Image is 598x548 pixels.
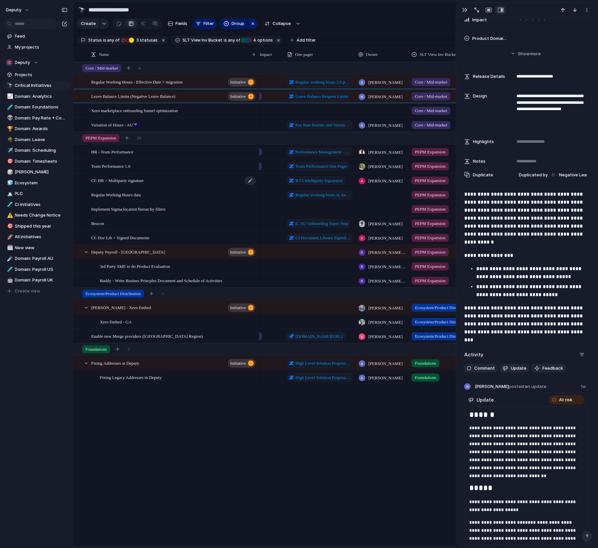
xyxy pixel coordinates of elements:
span: CI Initiatives [15,201,68,208]
button: isany of [102,37,121,44]
a: High Level Solution Proposal - fixing our 1.3M Location and area addresses [287,373,352,382]
span: [PERSON_NAME] [15,169,68,175]
span: Collapse [273,20,291,27]
span: Core / Mid-market [415,79,447,86]
button: Create view [3,286,70,296]
div: 🔭 [78,5,86,14]
a: B CI Multiparty Signatures [287,176,345,185]
div: ⚠️ [7,212,12,219]
a: Leave Balance Request Limits [287,92,350,101]
div: ✈️ [7,147,12,154]
span: initiative [230,78,246,87]
button: Group [220,18,248,29]
span: Fields [176,20,188,27]
span: Core / Mid-market [86,65,118,72]
button: 🧪 [6,104,13,110]
span: Core / Mid-market [415,93,447,100]
span: is [224,37,227,43]
div: 📈Domain: Analytics [3,91,70,101]
span: Buddy - Write Busines Princples Document and Schedule of Activities [100,276,222,284]
div: ☄️ [7,255,12,263]
a: 🎯Shipped this year [3,221,70,231]
button: 👽 [6,115,13,121]
a: Pay Rate Builder and Variation of Hours [287,121,352,129]
span: Implement Sigma location hierarchy filters [91,205,166,213]
span: 3 [135,38,140,43]
a: 🤖Domain: Payroll UK [3,275,70,285]
button: ⚠️ [6,212,13,219]
span: [PERSON_NAME] [368,305,403,311]
div: 🚀 [7,233,12,241]
div: 🤖 [7,276,12,284]
h2: Activity [464,351,484,359]
button: Add filter [286,36,320,45]
span: HR - Team Performance [91,148,133,155]
a: Team Performance One Pager [287,162,349,171]
a: 🎯Domain: Timesheets [3,156,70,166]
a: ☄️Domain: Payroll AU [3,254,70,264]
span: [PERSON_NAME] [368,375,403,381]
span: Fixing Addresses at Deputy [91,359,139,367]
span: PEPM Expansion [415,206,446,213]
a: High Level Solution Proposal - fixing our 1.3M Location and area addresses [287,359,352,368]
span: 1w [581,383,587,390]
span: Needs Change Notice [15,212,68,219]
span: Domain: Payroll US [15,266,68,273]
a: 🏆Domain: Awards [3,124,70,134]
span: PEPM Expansion [415,263,446,270]
button: ☄️ [6,255,13,262]
a: 🎲[PERSON_NAME] [3,167,70,177]
a: 🔭Critical Initiatives [3,81,70,91]
span: Domain: Awards [15,125,68,132]
span: Deputy Payroll - [GEOGRAPHIC_DATA] [91,248,165,256]
button: 🗓️ [6,245,13,251]
span: Duplicate [473,172,493,178]
button: initiative [228,92,256,101]
button: ✈️ [6,147,13,154]
span: Domain: Foundations [15,104,68,110]
span: Domain: Scheduling [15,147,68,154]
span: [PERSON_NAME][DEMOGRAPHIC_DATA] [368,264,406,270]
span: [PERSON_NAME] [368,122,403,129]
span: 4 [138,65,141,72]
span: Domain: Payroll UK [15,277,68,283]
div: 📈 [7,92,12,100]
span: [PERSON_NAME] [368,93,403,100]
span: Regular Working Hours data [91,191,141,198]
span: High Level Solution Proposal - fixing our 1.3M Location and area addresses [296,360,350,367]
button: 3 statuses [120,37,159,44]
span: 4 [251,38,257,43]
span: PEPM Expansion [415,149,446,155]
span: Core / Mid-market [415,122,447,128]
span: Owner [366,51,378,58]
a: Projects [3,70,70,80]
span: Regular working hours in Analytics [296,192,350,198]
div: 🎯 [7,222,12,230]
span: Domain: Leave [15,136,68,143]
span: [PERSON_NAME] [368,235,403,242]
span: High Level Solution Proposal - fixing our 1.3M Location and area addresses [296,374,350,381]
span: Beacon [91,219,104,227]
span: Feedback [542,365,563,372]
span: Deputy [15,59,30,66]
a: 🏔️PLC [3,189,70,199]
span: Ecosystem/Product Distribution [86,290,141,297]
span: [PERSON_NAME][DEMOGRAPHIC_DATA] [368,249,406,256]
div: 👽 [7,114,12,122]
button: 🤖 [6,277,13,283]
span: CI Document Library Signed Documents [296,235,350,241]
button: 🏔️ [6,190,13,197]
span: PEPM Expansion [415,235,446,241]
span: Highlights [473,138,494,145]
span: Create [81,20,96,27]
span: Ecosystem/Product Distribution [415,333,466,340]
span: Xero marketplace onboarding funnel optimization [91,106,178,114]
span: Update [511,365,526,372]
button: Comment [464,364,498,373]
span: CI: HR > Multiparty signature [91,176,144,184]
a: 🧊Ecosystem [3,178,70,188]
span: Leave Balance Request Limits [296,93,348,100]
span: Create view [15,288,41,294]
